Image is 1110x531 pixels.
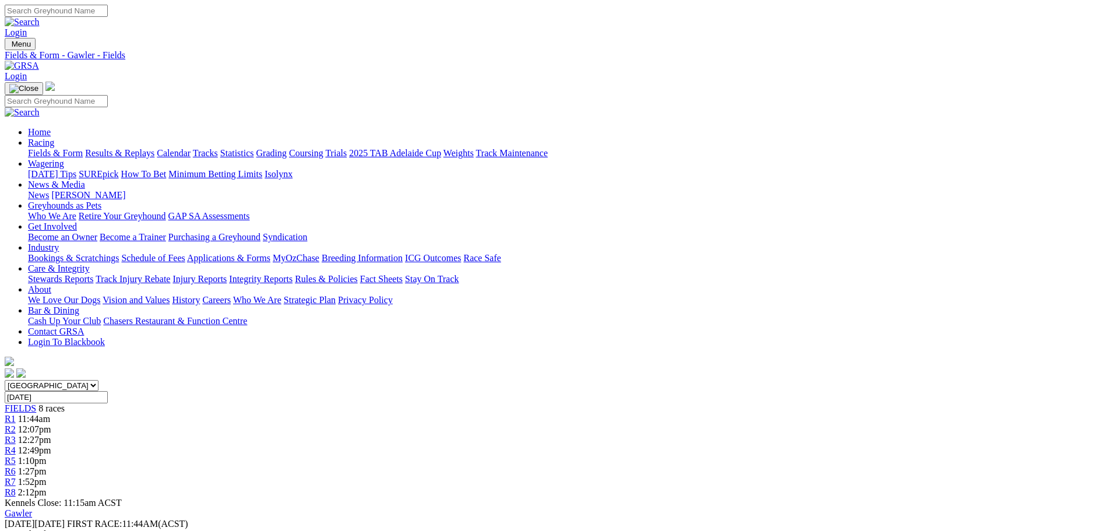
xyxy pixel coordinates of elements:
span: 1:52pm [18,477,47,487]
span: Kennels Close: 11:15am ACST [5,498,122,508]
a: Statistics [220,148,254,158]
a: Racing [28,138,54,147]
a: Stay On Track [405,274,459,284]
div: Care & Integrity [28,274,1105,284]
a: SUREpick [79,169,118,179]
a: Get Involved [28,221,77,231]
a: Care & Integrity [28,263,90,273]
span: 12:07pm [18,424,51,434]
a: Syndication [263,232,307,242]
a: Race Safe [463,253,501,263]
div: Bar & Dining [28,316,1105,326]
a: Fact Sheets [360,274,403,284]
a: Track Injury Rebate [96,274,170,284]
span: 2:12pm [18,487,47,497]
img: Close [9,84,38,93]
a: How To Bet [121,169,167,179]
a: Minimum Betting Limits [168,169,262,179]
span: 1:10pm [18,456,47,466]
img: facebook.svg [5,368,14,378]
img: logo-grsa-white.png [5,357,14,366]
a: Breeding Information [322,253,403,263]
span: [DATE] [5,519,35,529]
a: Bookings & Scratchings [28,253,119,263]
span: 12:27pm [18,435,51,445]
a: Calendar [157,148,191,158]
a: R5 [5,456,16,466]
input: Search [5,5,108,17]
a: About [28,284,51,294]
img: logo-grsa-white.png [45,82,55,91]
a: Purchasing a Greyhound [168,232,260,242]
a: Become an Owner [28,232,97,242]
a: Cash Up Your Club [28,316,101,326]
a: Vision and Values [103,295,170,305]
a: Greyhounds as Pets [28,201,101,210]
a: Grading [256,148,287,158]
a: R3 [5,435,16,445]
span: 1:27pm [18,466,47,476]
div: Greyhounds as Pets [28,211,1105,221]
a: Integrity Reports [229,274,293,284]
a: History [172,295,200,305]
a: R2 [5,424,16,434]
span: FIRST RACE: [67,519,122,529]
span: 11:44am [18,414,50,424]
a: [DATE] Tips [28,169,76,179]
a: Applications & Forms [187,253,270,263]
a: We Love Our Dogs [28,295,100,305]
div: News & Media [28,190,1105,201]
a: Home [28,127,51,137]
a: Coursing [289,148,323,158]
img: Search [5,107,40,118]
a: Weights [443,148,474,158]
a: MyOzChase [273,253,319,263]
input: Select date [5,391,108,403]
a: News [28,190,49,200]
a: Tracks [193,148,218,158]
a: Stewards Reports [28,274,93,284]
button: Toggle navigation [5,82,43,95]
a: Results & Replays [85,148,154,158]
a: Industry [28,242,59,252]
a: Strategic Plan [284,295,336,305]
a: Trials [325,148,347,158]
a: Schedule of Fees [121,253,185,263]
a: 2025 TAB Adelaide Cup [349,148,441,158]
span: R4 [5,445,16,455]
img: twitter.svg [16,368,26,378]
a: Bar & Dining [28,305,79,315]
a: R1 [5,414,16,424]
a: [PERSON_NAME] [51,190,125,200]
button: Toggle navigation [5,38,36,50]
a: Isolynx [265,169,293,179]
a: Login To Blackbook [28,337,105,347]
a: Gawler [5,508,32,518]
a: FIELDS [5,403,36,413]
div: Wagering [28,169,1105,180]
img: GRSA [5,61,39,71]
a: Injury Reports [172,274,227,284]
a: R8 [5,487,16,497]
div: About [28,295,1105,305]
span: 8 races [38,403,65,413]
a: Retire Your Greyhound [79,211,166,221]
img: Search [5,17,40,27]
a: Chasers Restaurant & Function Centre [103,316,247,326]
a: Fields & Form [28,148,83,158]
a: Become a Trainer [100,232,166,242]
a: Login [5,71,27,81]
a: Privacy Policy [338,295,393,305]
span: 12:49pm [18,445,51,455]
a: Login [5,27,27,37]
div: Racing [28,148,1105,159]
a: R7 [5,477,16,487]
a: Rules & Policies [295,274,358,284]
a: ICG Outcomes [405,253,461,263]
